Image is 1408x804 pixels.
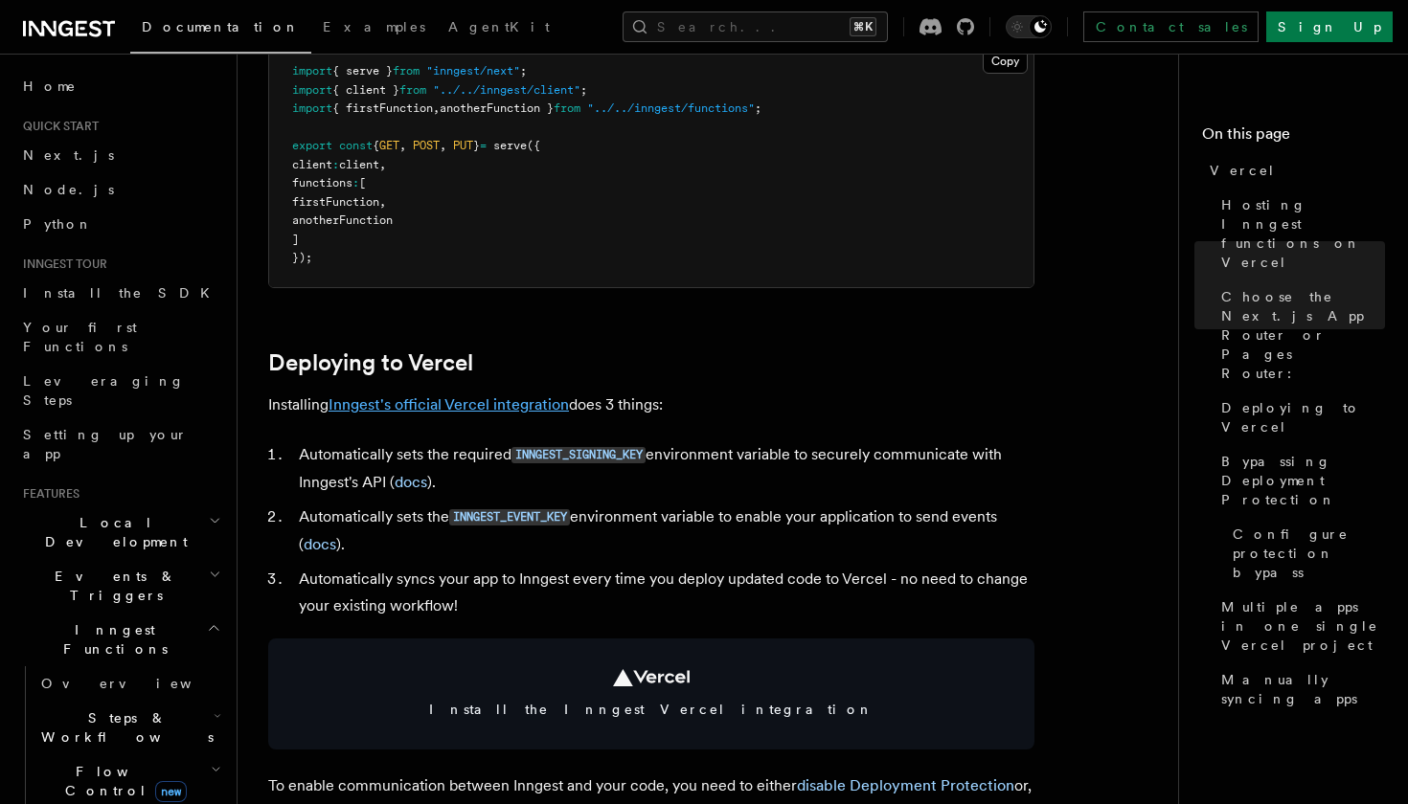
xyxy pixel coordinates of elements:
li: Automatically sets the environment variable to enable your application to send events ( ). [293,503,1034,558]
span: }); [292,251,312,264]
code: INNGEST_EVENT_KEY [449,509,570,525]
a: INNGEST_SIGNING_KEY [511,445,646,463]
span: { serve } [332,64,393,78]
span: Install the SDK [23,285,221,301]
span: "../../inngest/client" [433,83,580,97]
a: Bypassing Deployment Protection [1214,444,1385,517]
span: from [399,83,426,97]
button: Copy [983,49,1028,74]
a: Next.js [15,138,225,172]
button: Events & Triggers [15,559,225,613]
a: Home [15,69,225,103]
span: GET [379,139,399,152]
span: import [292,83,332,97]
span: Steps & Workflows [34,708,214,747]
span: , [379,158,386,171]
span: from [393,64,420,78]
span: [ [359,176,366,190]
span: } [473,139,480,152]
a: Leveraging Steps [15,364,225,417]
span: PUT [453,139,473,152]
a: Overview [34,666,225,701]
span: Flow Control [34,762,211,800]
span: anotherFunction [292,213,393,227]
a: Inngest's official Vercel integration [329,395,569,413]
span: functions [292,176,352,190]
span: Install the Inngest Vercel integration [291,700,1011,719]
button: Local Development [15,505,225,559]
span: Your first Functions [23,320,137,354]
span: Quick start [15,119,99,134]
span: Configure protection bypass [1233,525,1385,582]
span: serve [493,139,527,152]
span: , [433,101,440,115]
span: client [339,158,379,171]
span: from [554,101,580,115]
span: Events & Triggers [15,567,209,605]
span: Documentation [142,19,300,34]
span: import [292,101,332,115]
span: ; [580,83,587,97]
span: Vercel [1210,161,1276,180]
span: Manually syncing apps [1221,670,1385,708]
span: Inngest tour [15,257,107,272]
a: Multiple apps in one single Vercel project [1214,590,1385,662]
span: "inngest/next" [426,64,520,78]
span: Choose the Next.js App Router or Pages Router: [1221,287,1385,383]
span: client [292,158,332,171]
h4: On this page [1202,123,1385,153]
a: Sign Up [1266,11,1393,42]
a: Manually syncing apps [1214,662,1385,716]
a: INNGEST_EVENT_KEY [449,507,570,525]
span: Multiple apps in one single Vercel project [1221,597,1385,655]
a: Install the Inngest Vercel integration [268,638,1034,749]
span: Examples [323,19,425,34]
span: const [339,139,373,152]
span: POST [413,139,440,152]
span: Home [23,77,77,96]
span: ; [520,64,527,78]
span: Node.js [23,182,114,197]
span: export [292,139,332,152]
a: Deploying to Vercel [1214,391,1385,444]
span: { [373,139,379,152]
span: new [155,781,187,802]
span: ({ [527,139,540,152]
span: firstFunction [292,195,379,209]
a: Deploying to Vercel [268,349,473,376]
kbd: ⌘K [850,17,876,36]
a: Vercel [1202,153,1385,188]
span: Setting up your app [23,427,188,461]
span: import [292,64,332,78]
span: Local Development [15,513,209,551]
li: Automatically syncs your app to Inngest every time you deploy updated code to Vercel - no need to... [293,566,1034,619]
span: Bypassing Deployment Protection [1221,452,1385,509]
span: { firstFunction [332,101,433,115]
span: Leveraging Steps [23,373,185,408]
a: Hosting Inngest functions on Vercel [1214,188,1385,279]
span: ; [755,101,761,115]
span: Deploying to Vercel [1221,398,1385,436]
a: Documentation [130,6,311,54]
button: Search...⌘K [623,11,888,42]
a: docs [395,473,427,491]
span: , [379,195,386,209]
span: Hosting Inngest functions on Vercel [1221,195,1385,272]
a: Install the SDK [15,276,225,310]
span: Features [15,486,79,502]
a: Node.js [15,172,225,207]
span: = [480,139,487,152]
a: disable Deployment Protection [797,776,1014,794]
code: INNGEST_SIGNING_KEY [511,447,646,463]
a: docs [304,535,336,553]
p: Installing does 3 things: [268,391,1034,418]
a: AgentKit [437,6,561,52]
a: Your first Functions [15,310,225,364]
a: Python [15,207,225,241]
span: : [332,158,339,171]
a: Contact sales [1083,11,1259,42]
a: Choose the Next.js App Router or Pages Router: [1214,279,1385,391]
span: , [399,139,406,152]
li: Automatically sets the required environment variable to securely communicate with Inngest's API ( ). [293,441,1034,496]
button: Toggle dark mode [1006,15,1052,38]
